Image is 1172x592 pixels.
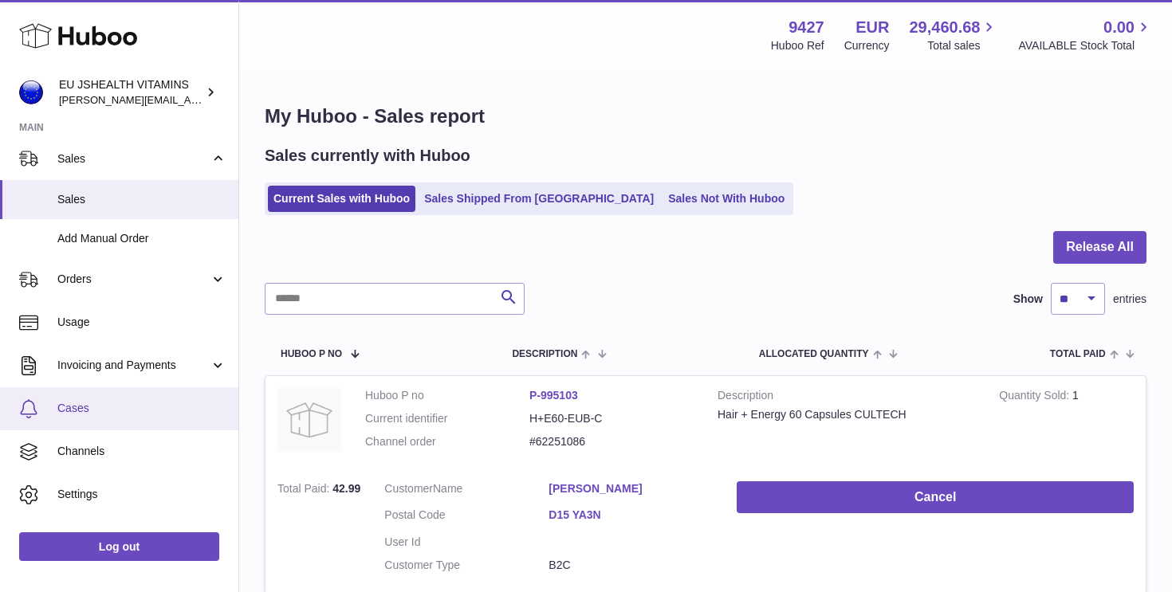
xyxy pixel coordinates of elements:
button: Cancel [737,481,1134,514]
span: Total paid [1050,349,1106,359]
strong: Total Paid [277,482,332,499]
strong: EUR [855,17,889,38]
strong: Quantity Sold [999,389,1072,406]
span: 0.00 [1103,17,1135,38]
dt: Customer Type [384,558,549,573]
a: 0.00 AVAILABLE Stock Total [1018,17,1153,53]
h1: My Huboo - Sales report [265,104,1146,129]
span: Channels [57,444,226,459]
dt: Postal Code [384,508,549,527]
span: Cases [57,401,226,416]
span: 42.99 [332,482,360,495]
span: [PERSON_NAME][EMAIL_ADDRESS][DOMAIN_NAME] [59,93,320,106]
span: Orders [57,272,210,287]
span: AVAILABLE Stock Total [1018,38,1153,53]
a: Log out [19,532,219,561]
span: 29,460.68 [909,17,980,38]
a: Sales Not With Huboo [663,186,790,212]
strong: 9427 [789,17,824,38]
dt: User Id [384,535,549,550]
div: Currency [844,38,890,53]
div: EU JSHEALTH VITAMINS [59,77,203,108]
dt: Channel order [365,434,529,449]
dd: H+E60-EUB-C [529,411,694,426]
span: Add Manual Order [57,231,226,246]
dt: Huboo P no [365,388,529,403]
span: Invoicing and Payments [57,358,210,373]
a: D15 YA3N [549,508,713,523]
span: Total sales [927,38,998,53]
dt: Name [384,481,549,500]
img: laura@jessicasepel.com [19,80,43,104]
dt: Current identifier [365,411,529,426]
span: Huboo P no [281,349,342,359]
label: Show [1013,292,1043,307]
img: no-photo.jpg [277,388,341,452]
a: Current Sales with Huboo [268,186,415,212]
dd: #62251086 [529,434,694,449]
td: 1 [987,376,1146,469]
div: Huboo Ref [771,38,824,53]
button: Release All [1053,231,1146,264]
span: Description [512,349,577,359]
h2: Sales currently with Huboo [265,145,470,167]
span: Sales [57,192,226,207]
a: P-995103 [529,389,578,402]
span: entries [1113,292,1146,307]
span: Customer [384,482,433,495]
strong: Description [718,388,975,407]
span: Sales [57,151,210,167]
a: Sales Shipped From [GEOGRAPHIC_DATA] [419,186,659,212]
a: [PERSON_NAME] [549,481,713,496]
div: Hair + Energy 60 Capsules CULTECH [718,407,975,422]
a: 29,460.68 Total sales [909,17,998,53]
span: ALLOCATED Quantity [759,349,869,359]
span: Settings [57,487,226,502]
dd: B2C [549,558,713,573]
span: Usage [57,315,226,330]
